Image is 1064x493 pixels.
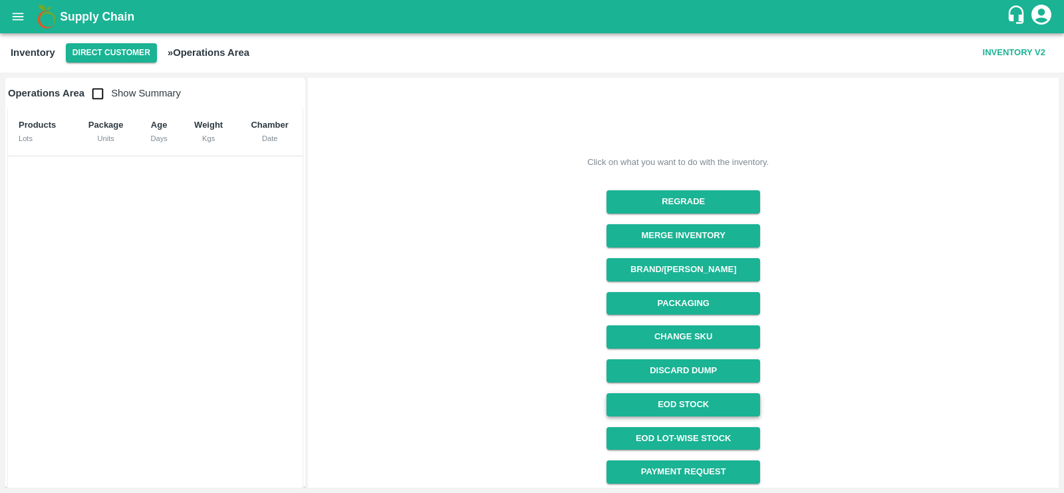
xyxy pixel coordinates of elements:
[33,3,60,30] img: logo
[151,120,168,130] b: Age
[606,325,760,349] button: Change SKU
[606,292,760,315] button: Packaging
[606,190,760,214] button: Regrade
[978,41,1051,65] button: Inventory V2
[19,120,56,130] b: Products
[1006,5,1029,29] div: customer-support
[606,460,760,484] a: Payment Request
[1029,3,1053,31] div: account of current user
[168,47,249,58] b: » Operations Area
[247,132,293,144] div: Date
[191,132,226,144] div: Kgs
[606,427,760,450] a: EOD Lot-wise Stock
[606,359,760,383] button: Discard Dump
[60,10,134,23] b: Supply Chain
[84,88,181,98] span: Show Summary
[88,120,124,130] b: Package
[66,43,157,63] button: Select DC
[251,120,288,130] b: Chamber
[587,156,769,169] div: Click on what you want to do with the inventory.
[84,132,126,144] div: Units
[11,47,55,58] b: Inventory
[60,7,1006,26] a: Supply Chain
[606,393,760,416] a: EOD Stock
[3,1,33,32] button: open drawer
[606,258,760,281] button: Brand/[PERSON_NAME]
[19,132,63,144] div: Lots
[194,120,223,130] b: Weight
[606,224,760,247] button: Merge Inventory
[148,132,170,144] div: Days
[8,88,84,98] b: Operations Area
